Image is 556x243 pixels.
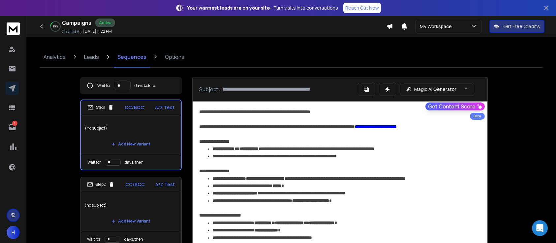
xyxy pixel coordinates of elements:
button: Add New Variant [106,215,156,228]
h1: Campaigns [62,19,91,27]
p: days, then [124,237,143,242]
button: Add New Variant [106,138,156,151]
p: Leads [84,53,99,61]
p: Get Free Credits [503,23,540,30]
div: Step 2 [87,182,114,187]
a: Analytics [40,46,70,67]
p: CC/BCC [125,181,145,188]
div: Beta [470,113,485,120]
strong: Your warmest leads are on your site [187,5,270,11]
button: Get Content Score [425,102,485,110]
p: Sequences [117,53,146,61]
p: CC/BCC [125,104,144,111]
p: A/Z Test [155,104,174,111]
p: Subject: [199,85,220,93]
p: (no subject) [84,196,177,215]
a: 1 [6,121,19,134]
p: (no subject) [85,119,177,138]
a: Options [161,46,188,67]
div: Step 1 [87,104,114,110]
p: days, then [125,160,143,165]
p: Created At: [62,29,82,34]
button: Get Free Credits [489,20,544,33]
div: Open Intercom Messenger [532,220,548,236]
button: H [7,226,20,239]
p: Wait for [87,237,101,242]
button: Magic AI Generator [400,83,474,96]
a: Leads [80,46,103,67]
img: logo [7,22,20,35]
p: A/Z Test [155,181,175,188]
p: Wait for [87,160,101,165]
p: days before [135,83,155,88]
a: Sequences [113,46,150,67]
li: Step1CC/BCCA/Z Test(no subject)Add New VariantWait fordays, then [80,100,182,170]
a: Reach Out Now [343,3,381,13]
p: 15 % [53,24,58,28]
p: Magic AI Generator [414,86,456,93]
p: My Workspace [420,23,454,30]
p: Analytics [44,53,66,61]
div: Active [95,19,115,27]
p: 1 [12,121,17,126]
p: [DATE] 11:22 PM [83,29,112,34]
p: – Turn visits into conversations [187,5,338,11]
p: Reach Out Now [345,5,379,11]
p: Options [165,53,184,61]
p: Wait for [97,83,111,88]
